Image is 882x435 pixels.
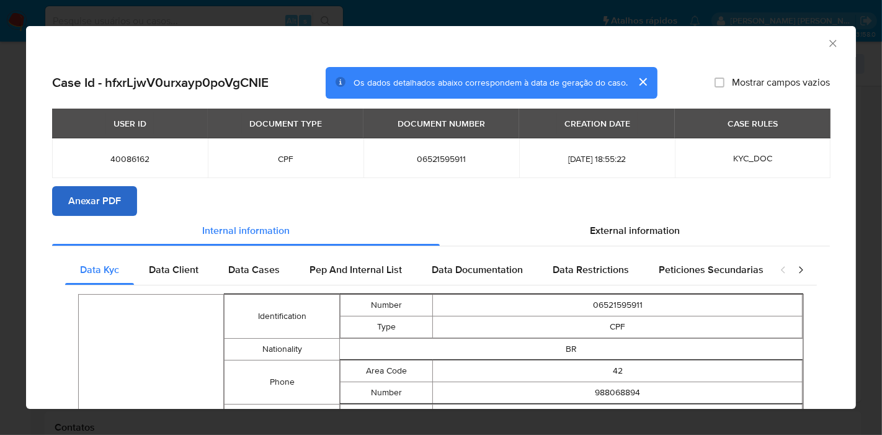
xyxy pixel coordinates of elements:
div: CREATION DATE [557,113,638,134]
td: Phone [224,360,340,404]
span: Anexar PDF [68,187,121,215]
span: Data Kyc [80,262,119,277]
span: KYC_DOC [733,152,772,164]
td: Address [341,404,433,426]
span: External information [590,223,680,238]
span: 40086162 [67,153,193,164]
td: Identification [224,294,340,338]
td: BR [340,338,803,360]
input: Mostrar campos vazios [715,78,724,87]
div: CASE RULES [720,113,785,134]
span: Data Client [149,262,198,277]
div: USER ID [106,113,154,134]
td: Type [341,316,433,338]
td: Number [341,294,433,316]
td: CPF [433,316,803,338]
span: Data Documentation [432,262,523,277]
div: DOCUMENT TYPE [242,113,329,134]
span: Internal information [202,223,290,238]
span: 06521595911 [378,153,504,164]
div: closure-recommendation-modal [26,26,856,409]
span: Data Restrictions [553,262,629,277]
div: Detailed internal info [65,255,767,285]
span: CPF [223,153,349,164]
span: Peticiones Secundarias [659,262,764,277]
span: Data Cases [228,262,280,277]
button: cerrar [628,67,657,97]
span: [DATE] 18:55:22 [534,153,660,164]
div: Detailed info [52,216,830,246]
td: Number [341,382,433,403]
button: Anexar PDF [52,186,137,216]
div: DOCUMENT NUMBER [390,113,492,134]
td: [EMAIL_ADDRESS][DOMAIN_NAME] [433,404,803,426]
td: 06521595911 [433,294,803,316]
button: Fechar a janela [827,37,838,48]
span: Os dados detalhados abaixo correspondem à data de geração do caso. [354,76,628,89]
td: Nationality [224,338,340,360]
h2: Case Id - hfxrLjwV0urxayp0poVgCNIE [52,74,269,91]
td: 988068894 [433,382,803,403]
span: Pep And Internal List [310,262,402,277]
td: 42 [433,360,803,382]
span: Mostrar campos vazios [732,76,830,89]
td: Area Code [341,360,433,382]
td: Email [224,404,340,426]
